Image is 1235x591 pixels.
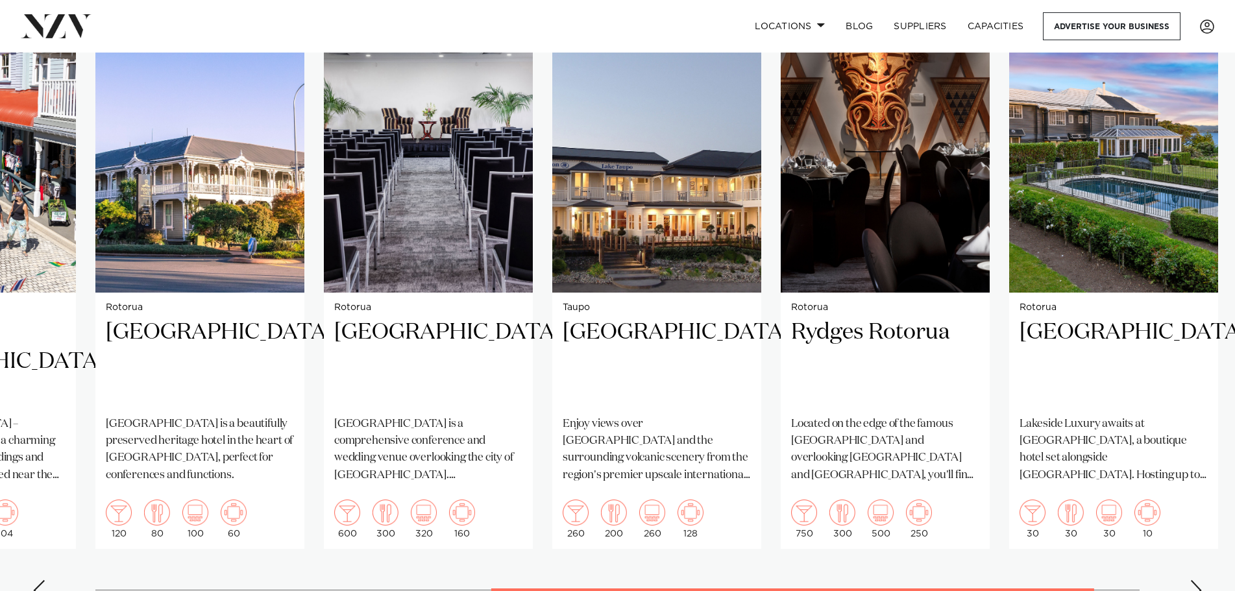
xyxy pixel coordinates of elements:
div: 200 [601,500,627,538]
div: 30 [1096,500,1122,538]
small: Rotorua [1020,303,1208,313]
img: theatre.png [182,500,208,525]
img: meeting.png [1134,500,1160,525]
img: cocktail.png [791,500,817,525]
a: Locations [744,12,835,40]
small: Rotorua [334,303,522,313]
img: theatre.png [1096,500,1122,525]
a: Rotorua [GEOGRAPHIC_DATA] [GEOGRAPHIC_DATA] is a beautifully preserved heritage hotel in the hear... [95,12,304,549]
div: 10 [1134,500,1160,538]
div: 260 [639,500,665,538]
div: 80 [144,500,170,538]
h2: [GEOGRAPHIC_DATA] [563,318,751,405]
img: cocktail.png [334,500,360,525]
div: 750 [791,500,817,538]
img: meeting.png [449,500,475,525]
a: SUPPLIERS [883,12,957,40]
p: Lakeside Luxury awaits at [GEOGRAPHIC_DATA], a boutique hotel set alongside [GEOGRAPHIC_DATA]. Ho... [1020,416,1208,484]
div: 100 [182,500,208,538]
p: Located on the edge of the famous [GEOGRAPHIC_DATA] and overlooking [GEOGRAPHIC_DATA] and [GEOGRA... [791,416,979,484]
div: 600 [334,500,360,538]
h2: [GEOGRAPHIC_DATA] [334,318,522,405]
p: [GEOGRAPHIC_DATA] is a beautifully preserved heritage hotel in the heart of [GEOGRAPHIC_DATA], pe... [106,416,294,484]
small: Taupo [563,303,751,313]
a: Rotorua [GEOGRAPHIC_DATA] Lakeside Luxury awaits at [GEOGRAPHIC_DATA], a boutique hotel set along... [1009,12,1218,549]
div: 500 [868,500,894,538]
p: [GEOGRAPHIC_DATA] is a comprehensive conference and wedding venue overlooking the city of [GEOGRA... [334,416,522,484]
img: dining.png [601,500,627,525]
div: 300 [373,500,398,538]
img: theatre.png [868,500,894,525]
a: Advertise your business [1043,12,1180,40]
h2: [GEOGRAPHIC_DATA] [1020,318,1208,405]
h2: Rydges Rotorua [791,318,979,405]
img: cocktail.png [563,500,589,525]
div: 30 [1020,500,1045,538]
a: Rotorua [GEOGRAPHIC_DATA] [GEOGRAPHIC_DATA] is a comprehensive conference and wedding venue overl... [324,12,533,549]
swiper-slide: 8 / 8 [1009,12,1218,549]
a: Taupo [GEOGRAPHIC_DATA] Enjoy views over [GEOGRAPHIC_DATA] and the surrounding volcanic scenery f... [552,12,761,549]
swiper-slide: 4 / 8 [95,12,304,549]
img: meeting.png [906,500,932,525]
img: nzv-logo.png [21,14,92,38]
div: 300 [829,500,855,538]
img: dining.png [829,500,855,525]
a: Capacities [957,12,1034,40]
div: 60 [221,500,247,538]
div: 320 [411,500,437,538]
div: 128 [678,500,703,538]
img: meeting.png [221,500,247,525]
p: Enjoy views over [GEOGRAPHIC_DATA] and the surrounding volcanic scenery from the region's premier... [563,416,751,484]
div: 30 [1058,500,1084,538]
swiper-slide: 7 / 8 [781,12,990,549]
div: 160 [449,500,475,538]
swiper-slide: 5 / 8 [324,12,533,549]
small: Rotorua [791,303,979,313]
img: dining.png [373,500,398,525]
h2: [GEOGRAPHIC_DATA] [106,318,294,405]
img: dining.png [1058,500,1084,525]
div: 120 [106,500,132,538]
div: 260 [563,500,589,538]
img: cocktail.png [1020,500,1045,525]
img: meeting.png [678,500,703,525]
div: 250 [906,500,932,538]
img: theatre.png [411,500,437,525]
a: Rotorua Rydges Rotorua Located on the edge of the famous [GEOGRAPHIC_DATA] and overlooking [GEOGR... [781,12,990,549]
swiper-slide: 6 / 8 [552,12,761,549]
img: cocktail.png [106,500,132,525]
small: Rotorua [106,303,294,313]
a: BLOG [835,12,883,40]
img: theatre.png [639,500,665,525]
img: dining.png [144,500,170,525]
